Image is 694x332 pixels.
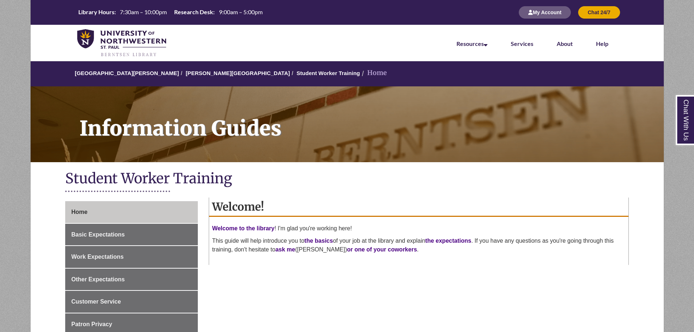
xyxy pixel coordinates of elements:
strong: the expectations [425,238,471,244]
th: Research Desk: [171,8,216,16]
a: Help [596,40,608,47]
a: My Account [519,9,571,15]
a: Other Expectations [65,269,198,290]
p: ! I'm glad you're working here! [212,224,626,233]
span: 9:00am – 5:00pm [219,8,263,15]
button: Chat 24/7 [578,6,620,19]
h1: Student Worker Training [65,169,629,189]
span: 7:30am – 10:00pm [120,8,167,15]
a: Customer Service [65,291,198,313]
a: About [557,40,573,47]
span: Patron Privacy [71,321,112,327]
p: This guide will help introduce you to of your job at the library and explain . If you have any qu... [212,237,626,254]
a: Home [65,201,198,223]
span: Work Expectations [71,254,124,260]
a: Services [511,40,533,47]
a: Resources [456,40,487,47]
a: [GEOGRAPHIC_DATA][PERSON_NAME] [75,70,179,76]
a: Information Guides [31,86,664,162]
span: Other Expectations [71,276,125,282]
th: Library Hours: [75,8,117,16]
li: Home [360,68,387,78]
span: Customer Service [71,298,121,305]
a: Student Worker Training [297,70,360,76]
a: Work Expectations [65,246,198,268]
strong: or one of your coworkers [347,246,417,253]
img: UNWSP Library Logo [77,29,166,58]
h2: Welcome! [209,198,628,217]
a: Basic Expectations [65,224,198,246]
h1: Information Guides [71,86,664,153]
button: My Account [519,6,571,19]
strong: the basics [305,238,333,244]
span: Basic Expectations [71,231,125,238]
table: Hours Today [75,8,266,16]
a: Chat 24/7 [578,9,620,15]
strong: Welcome to the library [212,225,274,231]
a: Hours Today [75,8,266,17]
a: [PERSON_NAME][GEOGRAPHIC_DATA] [186,70,290,76]
strong: ask me [275,246,295,253]
span: Home [71,209,87,215]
